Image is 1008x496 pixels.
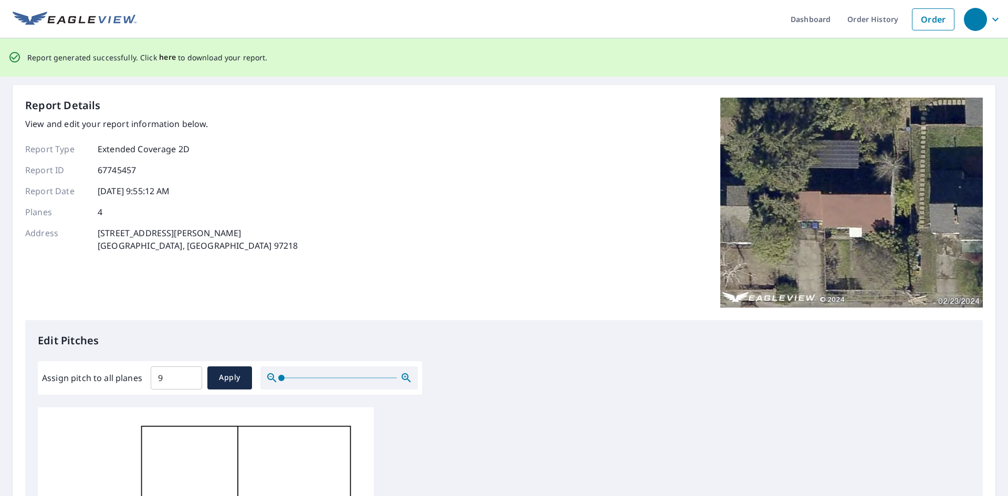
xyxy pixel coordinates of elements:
p: View and edit your report information below. [25,118,298,130]
p: Report generated successfully. Click to download your report. [27,51,268,64]
p: Report Date [25,185,88,197]
p: Report Details [25,98,101,113]
p: [DATE] 9:55:12 AM [98,185,170,197]
p: [STREET_ADDRESS][PERSON_NAME] [GEOGRAPHIC_DATA], [GEOGRAPHIC_DATA] 97218 [98,227,298,252]
img: Top image [720,98,983,308]
p: Report Type [25,143,88,155]
p: 67745457 [98,164,136,176]
p: Extended Coverage 2D [98,143,190,155]
button: Apply [207,366,252,389]
span: Apply [216,371,244,384]
a: Order [912,8,954,30]
button: here [159,51,176,64]
p: Planes [25,206,88,218]
p: Edit Pitches [38,333,970,349]
p: Report ID [25,164,88,176]
label: Assign pitch to all planes [42,372,142,384]
input: 00.0 [151,363,202,393]
img: EV Logo [13,12,136,27]
p: Address [25,227,88,252]
p: 4 [98,206,102,218]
